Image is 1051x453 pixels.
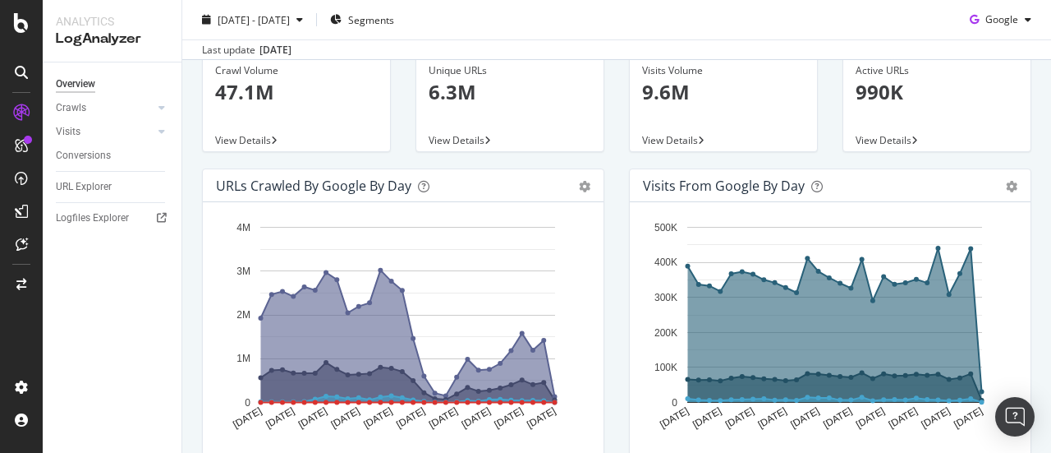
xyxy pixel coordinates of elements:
[56,76,170,93] a: Overview
[56,30,168,49] div: LogAnalyzer
[643,215,1012,444] svg: A chart.
[642,63,805,78] div: Visits Volume
[856,63,1018,78] div: Active URLs
[525,405,558,431] text: [DATE]
[654,292,677,303] text: 300K
[856,78,1018,106] p: 990K
[216,178,411,194] div: URLs Crawled by Google by day
[348,12,394,26] span: Segments
[429,63,591,78] div: Unique URLs
[854,405,887,431] text: [DATE]
[56,147,111,164] div: Conversions
[56,99,86,117] div: Crawls
[329,405,362,431] text: [DATE]
[216,215,585,444] svg: A chart.
[236,266,250,277] text: 3M
[654,257,677,269] text: 400K
[56,210,129,227] div: Logfiles Explorer
[643,178,805,194] div: Visits from Google by day
[856,133,911,147] span: View Details
[56,123,80,141] div: Visits
[202,43,291,58] div: Last update
[654,222,677,233] text: 500K
[56,178,170,196] a: URL Explorer
[236,222,250,233] text: 4M
[654,362,677,373] text: 100K
[361,405,394,431] text: [DATE]
[493,405,525,431] text: [DATE]
[995,397,1035,437] div: Open Intercom Messenger
[195,7,310,33] button: [DATE] - [DATE]
[691,405,723,431] text: [DATE]
[56,123,154,141] a: Visits
[952,405,984,431] text: [DATE]
[324,7,401,33] button: Segments
[642,78,805,106] p: 9.6M
[215,78,378,106] p: 47.1M
[642,133,698,147] span: View Details
[56,76,95,93] div: Overview
[985,12,1018,26] span: Google
[1006,181,1017,192] div: gear
[215,63,378,78] div: Crawl Volume
[245,397,250,409] text: 0
[264,405,296,431] text: [DATE]
[56,13,168,30] div: Analytics
[236,354,250,365] text: 1M
[56,210,170,227] a: Logfiles Explorer
[394,405,427,431] text: [DATE]
[56,178,112,196] div: URL Explorer
[654,327,677,339] text: 200K
[215,133,271,147] span: View Details
[887,405,920,431] text: [DATE]
[723,405,756,431] text: [DATE]
[56,99,154,117] a: Crawls
[56,147,170,164] a: Conversions
[429,133,484,147] span: View Details
[579,181,590,192] div: gear
[920,405,952,431] text: [DATE]
[429,78,591,106] p: 6.3M
[231,405,264,431] text: [DATE]
[218,12,290,26] span: [DATE] - [DATE]
[788,405,821,431] text: [DATE]
[236,309,250,321] text: 2M
[427,405,460,431] text: [DATE]
[296,405,329,431] text: [DATE]
[460,405,493,431] text: [DATE]
[963,7,1038,33] button: Google
[672,397,677,409] text: 0
[658,405,691,431] text: [DATE]
[756,405,789,431] text: [DATE]
[821,405,854,431] text: [DATE]
[259,43,291,58] div: [DATE]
